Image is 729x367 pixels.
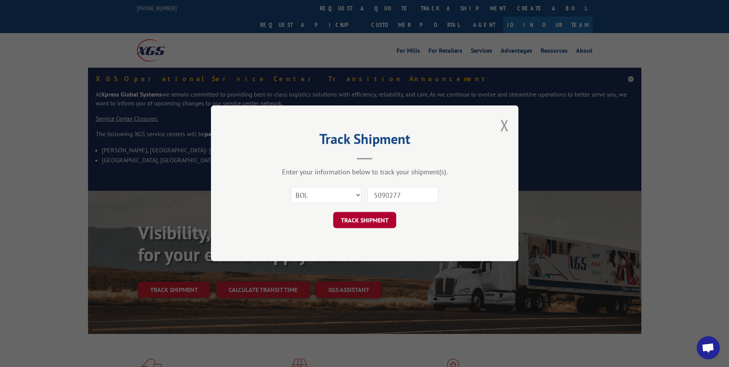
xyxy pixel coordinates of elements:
div: Enter your information below to track your shipment(s). [249,168,480,177]
button: TRACK SHIPMENT [333,212,396,229]
h2: Track Shipment [249,133,480,148]
input: Number(s) [367,187,438,204]
a: Open chat [697,336,720,359]
button: Close modal [500,115,509,135]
